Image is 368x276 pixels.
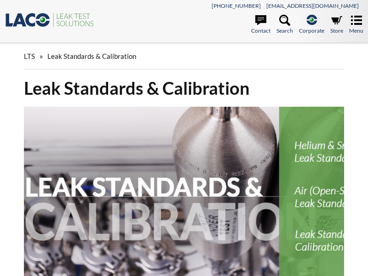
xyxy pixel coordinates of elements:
div: » [24,43,344,69]
a: Store [330,15,343,35]
span: LTS [24,52,35,60]
span: Leak Standards & Calibration [47,52,136,60]
a: [EMAIL_ADDRESS][DOMAIN_NAME] [266,2,359,9]
a: Contact [251,15,270,35]
a: Search [276,15,293,35]
a: [PHONE_NUMBER] [212,2,261,9]
span: Corporate [299,26,324,35]
a: Menu [349,15,363,35]
h1: Leak Standards & Calibration [24,77,344,99]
